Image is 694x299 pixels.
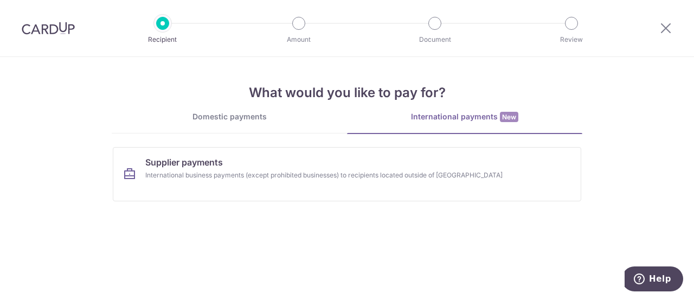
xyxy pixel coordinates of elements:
[500,112,518,122] span: New
[395,34,475,45] p: Document
[112,111,347,122] div: Domestic payments
[22,22,75,35] img: CardUp
[113,147,581,201] a: Supplier paymentsInternational business payments (except prohibited businesses) to recipients loc...
[259,34,339,45] p: Amount
[145,170,520,181] div: International business payments (except prohibited businesses) to recipients located outside of [...
[123,34,203,45] p: Recipient
[531,34,612,45] p: Review
[347,111,582,123] div: International payments
[112,83,582,103] h4: What would you like to pay for?
[625,266,683,294] iframe: Opens a widget where you can find more information
[145,156,223,169] span: Supplier payments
